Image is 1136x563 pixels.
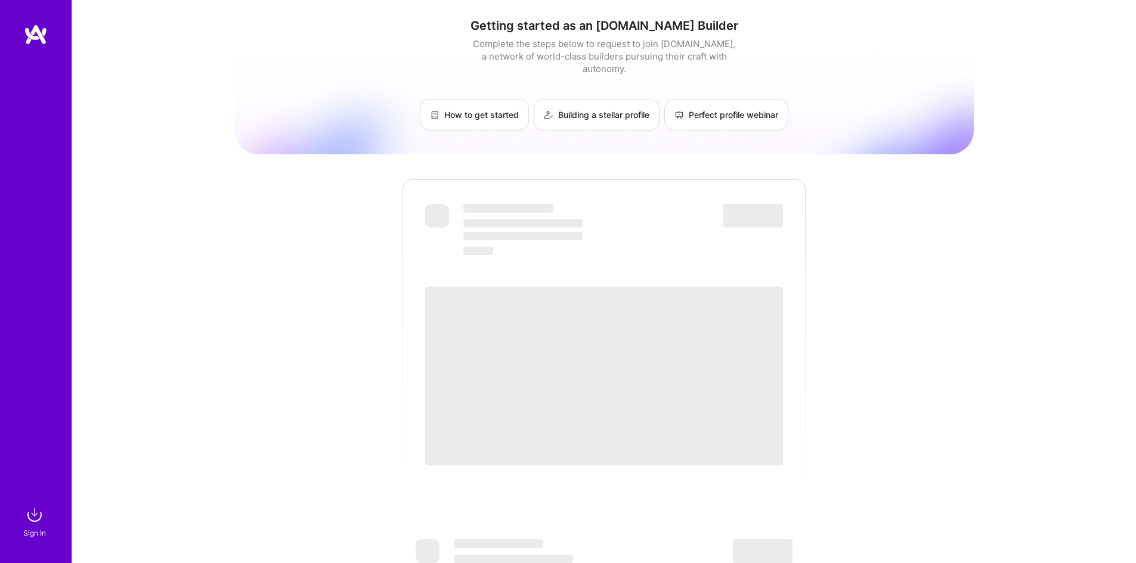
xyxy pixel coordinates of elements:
[664,99,788,130] a: Perfect profile webinar
[454,555,573,563] span: ‌
[470,38,738,75] div: Complete the steps below to request to join [DOMAIN_NAME], a network of world-class builders purs...
[23,503,47,527] img: sign in
[463,247,493,255] span: ‌
[463,219,583,228] span: ‌
[425,287,783,465] span: ‌
[430,110,439,120] img: How to get started
[23,527,46,539] div: Sign In
[463,232,583,240] span: ‌
[463,204,553,213] span: ‌
[25,503,47,539] a: sign inSign In
[733,539,793,563] span: ‌
[420,99,529,130] a: How to get started
[425,204,449,228] span: ‌
[674,110,684,120] img: Perfect profile webinar
[723,204,783,228] span: ‌
[24,24,48,45] img: logo
[454,539,543,548] span: ‌
[534,99,660,130] a: Building a stellar profile
[544,110,553,120] img: Building a stellar profile
[234,18,974,33] h1: Getting started as an [DOMAIN_NAME] Builder
[416,539,439,563] span: ‌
